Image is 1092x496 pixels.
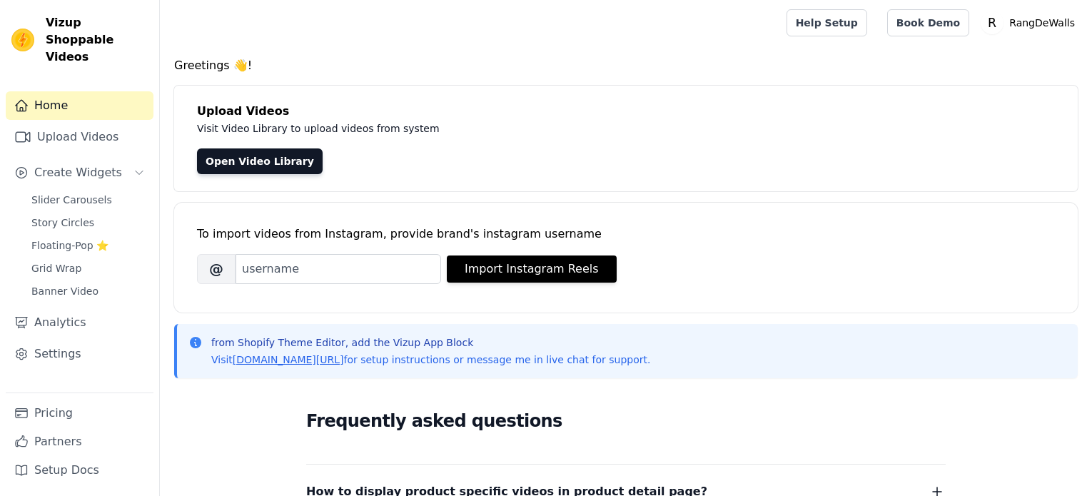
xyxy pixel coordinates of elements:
button: R RangDeWalls [981,10,1081,36]
a: Slider Carousels [23,190,153,210]
img: Vizup [11,29,34,51]
button: Import Instagram Reels [447,255,617,283]
span: Floating-Pop ⭐ [31,238,108,253]
a: Help Setup [787,9,867,36]
input: username [236,254,441,284]
a: Open Video Library [197,148,323,174]
h2: Frequently asked questions [306,407,946,435]
a: Home [6,91,153,120]
p: Visit for setup instructions or message me in live chat for support. [211,353,650,367]
p: RangDeWalls [1003,10,1081,36]
div: To import videos from Instagram, provide brand's instagram username [197,226,1055,243]
span: Create Widgets [34,164,122,181]
a: Floating-Pop ⭐ [23,236,153,255]
a: Story Circles [23,213,153,233]
a: Analytics [6,308,153,337]
a: [DOMAIN_NAME][URL] [233,354,344,365]
text: R [988,16,996,30]
p: from Shopify Theme Editor, add the Vizup App Block [211,335,650,350]
span: @ [197,254,236,284]
a: Book Demo [887,9,969,36]
a: Settings [6,340,153,368]
a: Pricing [6,399,153,427]
a: Banner Video [23,281,153,301]
p: Visit Video Library to upload videos from system [197,120,836,137]
span: Vizup Shoppable Videos [46,14,148,66]
span: Story Circles [31,216,94,230]
a: Upload Videos [6,123,153,151]
a: Grid Wrap [23,258,153,278]
button: Create Widgets [6,158,153,187]
span: Grid Wrap [31,261,81,275]
h4: Greetings 👋! [174,57,1078,74]
a: Partners [6,427,153,456]
h4: Upload Videos [197,103,1055,120]
span: Banner Video [31,284,98,298]
a: Setup Docs [6,456,153,485]
span: Slider Carousels [31,193,112,207]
